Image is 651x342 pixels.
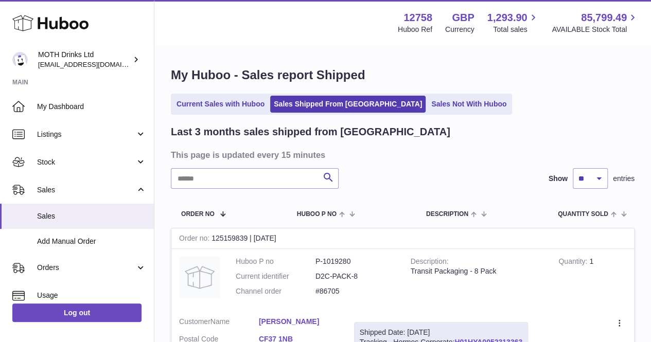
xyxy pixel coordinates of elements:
[179,257,220,298] img: no-photo.jpg
[551,249,634,309] td: 1
[38,60,151,68] span: [EMAIL_ADDRESS][DOMAIN_NAME]
[171,228,634,249] div: 125159839 | [DATE]
[411,257,449,268] strong: Description
[236,272,315,281] dt: Current identifier
[37,102,146,112] span: My Dashboard
[426,211,468,218] span: Description
[181,211,215,218] span: Order No
[549,174,568,184] label: Show
[360,328,522,337] div: Shipped Date: [DATE]
[171,149,632,160] h3: This page is updated every 15 minutes
[171,67,635,83] h1: My Huboo - Sales report Shipped
[37,157,135,167] span: Stock
[411,266,543,276] div: Transit Packaging - 8 Pack
[493,25,539,34] span: Total sales
[558,257,589,268] strong: Quantity
[12,303,142,322] a: Log out
[552,25,639,34] span: AVAILABLE Stock Total
[37,291,146,300] span: Usage
[37,185,135,195] span: Sales
[179,317,259,329] dt: Name
[270,96,426,113] a: Sales Shipped From [GEOGRAPHIC_DATA]
[38,50,131,69] div: MOTH Drinks Ltd
[173,96,268,113] a: Current Sales with Huboo
[403,11,432,25] strong: 12758
[236,257,315,266] dt: Huboo P no
[236,286,315,296] dt: Channel order
[428,96,510,113] a: Sales Not With Huboo
[398,25,432,34] div: Huboo Ref
[315,286,395,296] dd: #86705
[37,237,146,246] span: Add Manual Order
[452,11,474,25] strong: GBP
[259,317,339,327] a: [PERSON_NAME]
[297,211,337,218] span: Huboo P no
[171,125,450,139] h2: Last 3 months sales shipped from [GEOGRAPHIC_DATA]
[179,317,210,326] span: Customer
[37,130,135,139] span: Listings
[558,211,608,218] span: Quantity Sold
[37,263,135,273] span: Orders
[37,211,146,221] span: Sales
[487,11,539,34] a: 1,293.90 Total sales
[613,174,635,184] span: entries
[581,11,627,25] span: 85,799.49
[179,234,212,245] strong: Order no
[12,52,28,67] img: orders@mothdrinks.com
[552,11,639,34] a: 85,799.49 AVAILABLE Stock Total
[315,257,395,266] dd: P-1019280
[315,272,395,281] dd: D2C-PACK-8
[487,11,527,25] span: 1,293.90
[445,25,474,34] div: Currency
